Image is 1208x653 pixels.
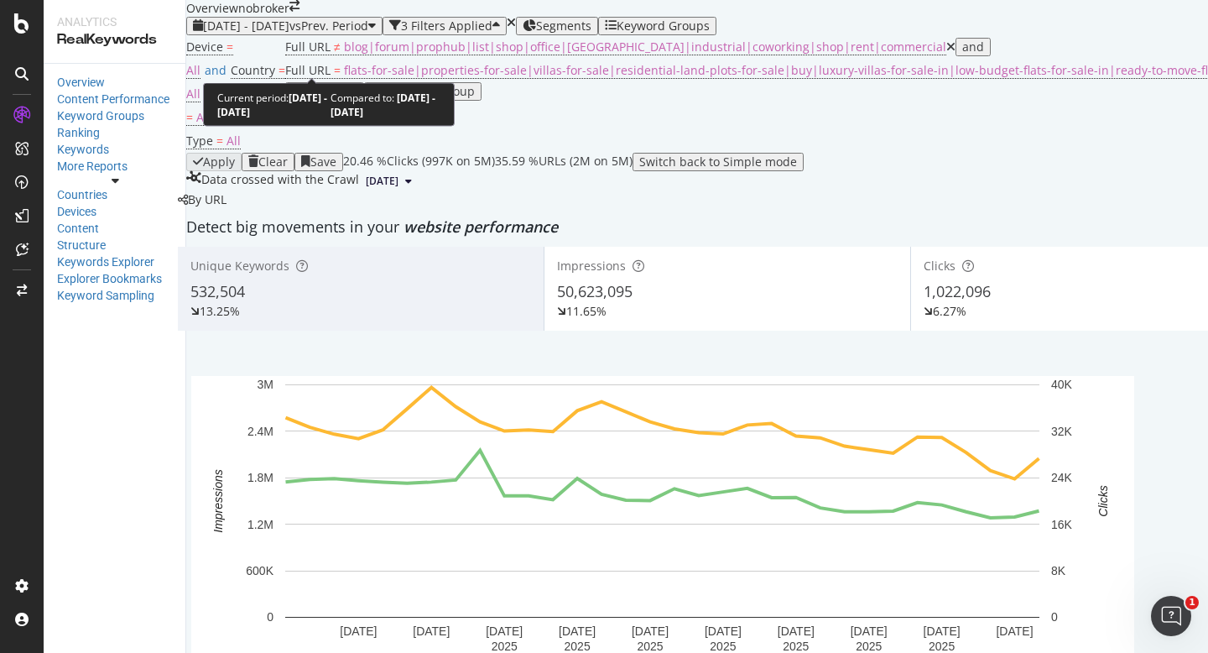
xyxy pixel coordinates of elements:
div: RealKeywords [57,30,172,50]
button: Switch back to Simple mode [633,153,804,171]
span: Full URL [285,62,331,78]
div: Compared to: [331,91,440,119]
div: and [962,40,984,54]
div: 3 Filters Applied [401,19,492,33]
text: [DATE] [632,624,669,638]
text: [DATE] [705,624,742,638]
span: All [186,86,200,102]
span: All [196,109,211,125]
text: 600K [246,564,273,577]
div: times [507,17,516,29]
div: Keyword Groups [617,19,710,33]
span: vs Prev. Period [289,18,368,34]
text: 2.4M [247,425,273,438]
span: 2025 Sep. 1st [366,174,398,189]
span: = [226,39,233,55]
text: 24K [1051,471,1073,484]
text: 16K [1051,518,1073,531]
div: Save [310,155,336,169]
span: and [205,62,226,78]
a: Countries [57,186,174,203]
span: = [186,109,193,125]
div: More Reports [57,158,174,175]
span: 1,022,096 [924,281,991,301]
text: 2025 [565,640,591,653]
button: Keyword Groups [598,17,716,35]
text: 1.8M [247,471,273,484]
div: Analytics [57,13,172,30]
a: Keyword Groups [57,107,174,124]
text: 8K [1051,564,1066,577]
button: Clear [242,153,294,171]
text: [DATE] [486,624,523,638]
text: [DATE] [559,624,596,638]
a: Keyword Sampling [57,287,174,304]
button: Segments [516,17,598,35]
text: 0 [267,610,273,624]
text: Clicks [1096,485,1110,516]
div: 11.65% [566,303,607,320]
iframe: Intercom live chat [1151,596,1191,636]
text: 2025 [637,640,663,653]
span: blog|forum|prophub|list|shop|office|[GEOGRAPHIC_DATA]|industrial|coworking|shop|rent|commercial [344,39,946,55]
span: [DATE] - [DATE] [203,18,289,34]
span: 1 [1185,596,1199,609]
text: [DATE] [996,624,1033,638]
text: 40K [1051,378,1073,391]
text: [DATE] [340,624,377,638]
a: Keywords [57,141,174,158]
span: = [334,62,341,78]
text: 32K [1051,425,1073,438]
text: 0 [1051,610,1058,624]
text: 2025 [783,640,809,653]
button: Save [294,153,343,171]
text: [DATE] [778,624,815,638]
div: 13.25% [200,303,240,320]
div: 35.59 % URLs ( 2M on 5M ) [495,153,633,171]
button: [DATE] - [DATE]vsPrev. Period [186,17,383,35]
text: 1.2M [247,518,273,531]
span: All [226,133,241,149]
text: [DATE] [413,624,450,638]
text: 2025 [856,640,882,653]
span: Country [231,62,275,78]
a: Devices [57,203,174,220]
div: Current period: [217,91,331,119]
span: 532,504 [190,281,245,301]
div: Explorer Bookmarks [57,270,174,287]
div: Switch back to Simple mode [639,155,797,169]
button: Apply [186,153,242,171]
b: [DATE] - [DATE] [217,91,327,119]
a: Content Performance [57,91,174,107]
div: Data crossed with the Crawl [201,171,359,191]
span: = [216,133,223,149]
a: Keywords Explorer [57,253,174,270]
text: Impressions [211,469,225,532]
span: By URL [188,191,226,207]
a: Overview [57,74,174,91]
text: [DATE] [924,624,961,638]
span: = [279,62,285,78]
a: Ranking [57,124,174,141]
a: Content [57,220,174,237]
text: 2025 [710,640,736,653]
button: and [955,38,991,56]
span: Device [186,39,223,55]
div: legacy label [178,191,226,208]
span: ≠ [334,39,341,55]
text: 2025 [492,640,518,653]
button: [DATE] [359,171,419,191]
div: Apply [203,155,235,169]
a: Structure [57,237,174,253]
span: Clicks [924,258,955,274]
button: 3 Filters Applied [383,17,507,35]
